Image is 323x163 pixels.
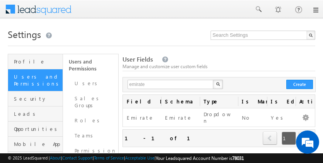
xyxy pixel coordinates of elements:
[8,154,244,162] span: © 2025 LeadSquared | | | | |
[63,76,118,91] a: Users
[62,155,93,160] a: Contact Support
[63,54,118,76] a: Users and Permissions
[8,28,41,40] span: Settings
[50,155,61,160] a: About
[14,141,61,148] span: Mobile App
[127,114,157,122] div: Emirate
[8,137,63,152] a: Mobile App
[8,122,63,137] a: Opportunities
[13,41,32,51] img: d_60004797649_company_0_60004797649
[216,82,220,86] img: Search
[286,80,313,89] button: Create
[156,155,244,161] span: Your Leadsquared Account Number is
[165,114,195,122] div: Emirate
[8,69,63,91] a: Users and Permissions
[242,114,263,122] div: No
[14,125,61,132] span: Opportunities
[14,73,61,87] span: Users and Permissions
[296,95,315,108] span: Actions
[263,132,277,145] span: prev
[282,132,296,145] span: 1
[14,95,61,102] span: Security
[63,128,118,143] a: Teams
[204,110,234,125] div: Dropdown
[14,58,61,65] span: Profile
[211,31,315,40] input: Search Settings
[8,106,63,122] a: Leads
[263,132,277,145] a: prev
[122,63,315,70] div: Manage and customize user custom fields
[271,114,292,122] div: Yes
[125,155,155,160] a: Acceptable Use
[40,41,130,51] div: Leave a message
[238,95,267,108] span: Is Mandatory
[123,95,161,108] a: Field Display Name
[63,91,118,113] a: Sales Groups
[63,113,118,128] a: Roles
[200,95,238,108] span: Type
[125,134,199,142] div: 1 - 1 of 1
[161,95,199,108] a: Schema Name
[232,155,244,161] span: 78031
[113,120,140,131] em: Submit
[10,72,141,114] textarea: Type your message and click 'Submit'
[8,91,63,106] a: Security
[127,4,145,22] div: Minimize live chat window
[8,54,63,69] a: Profile
[122,55,153,63] span: User Fields
[94,155,124,160] a: Terms of Service
[14,110,61,117] span: Leads
[267,95,296,108] span: Is Editable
